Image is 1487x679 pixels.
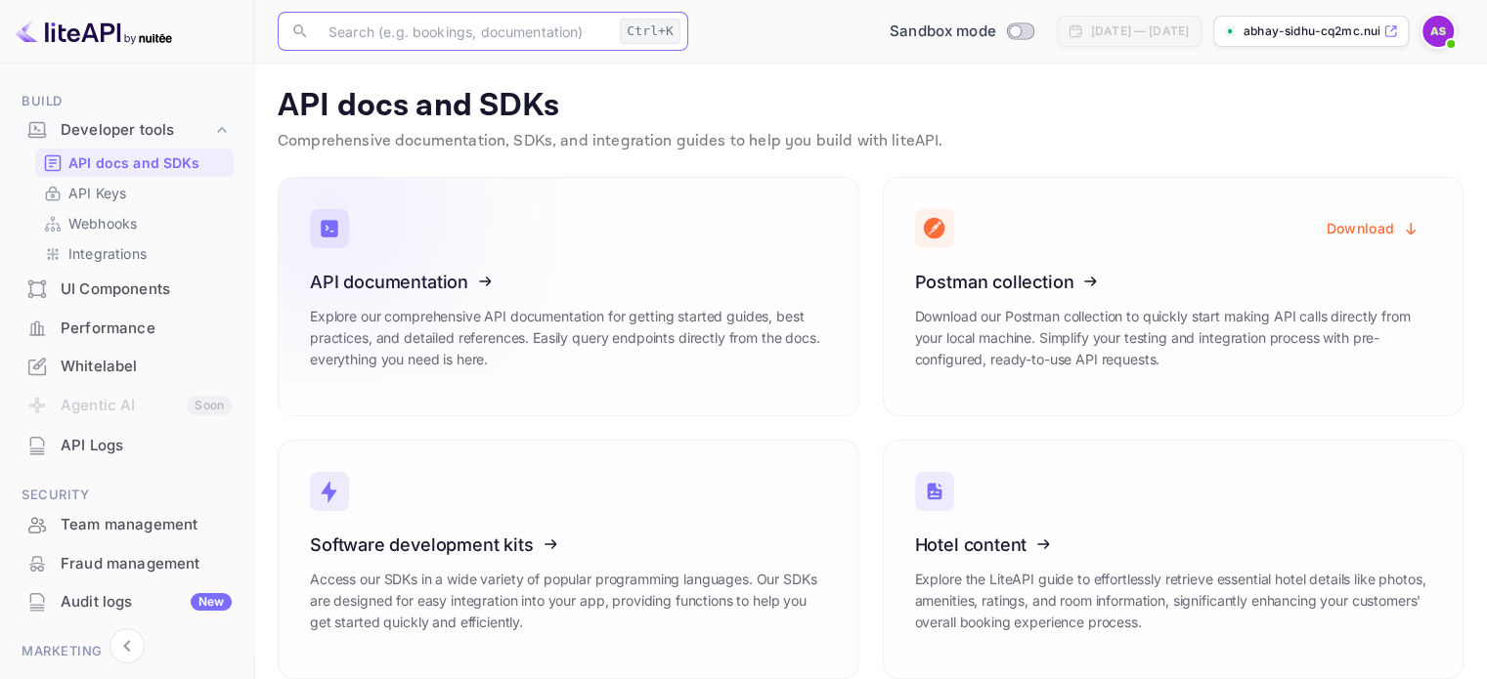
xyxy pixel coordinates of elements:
div: Developer tools [12,113,241,148]
a: Audit logsNew [12,583,241,619]
p: API Keys [68,183,126,203]
div: Audit logs [61,591,232,614]
p: API docs and SDKs [68,152,200,173]
div: Whitelabel [12,348,241,386]
div: API Logs [12,427,241,465]
span: Marketing [12,641,241,662]
img: LiteAPI logo [16,16,172,47]
div: UI Components [61,278,232,301]
h3: Hotel content [915,534,1432,555]
div: Performance [61,318,232,340]
button: Download [1315,209,1431,247]
div: Performance [12,310,241,348]
input: Search (e.g. bookings, documentation) [317,12,612,51]
span: Security [12,485,241,506]
button: Collapse navigation [109,628,145,663]
img: Abhay Sidhu [1422,16,1454,47]
span: Build [12,91,241,112]
div: UI Components [12,271,241,309]
a: API documentationExplore our comprehensive API documentation for getting started guides, best pra... [278,177,859,416]
p: Explore the LiteAPI guide to effortlessly retrieve essential hotel details like photos, amenities... [915,569,1432,633]
a: Fraud management [12,545,241,581]
div: Fraud management [61,553,232,575]
a: Performance [12,310,241,346]
div: Ctrl+K [620,19,680,44]
a: Webhooks [43,213,226,233]
a: Integrations [43,243,226,264]
div: New [191,593,232,611]
div: Integrations [35,239,234,268]
div: Audit logsNew [12,583,241,621]
a: Team management [12,506,241,542]
div: API Keys [35,179,234,207]
div: Team management [12,506,241,544]
a: API Keys [43,183,226,203]
div: API Logs [61,435,232,457]
div: Webhooks [35,209,234,237]
a: API Logs [12,427,241,463]
p: Access our SDKs in a wide variety of popular programming languages. Our SDKs are designed for eas... [310,569,827,633]
p: Integrations [68,243,147,264]
div: Switch to Production mode [882,21,1041,43]
p: Comprehensive documentation, SDKs, and integration guides to help you build with liteAPI. [278,130,1464,153]
a: Software development kitsAccess our SDKs in a wide variety of popular programming languages. Our ... [278,440,859,679]
div: Fraud management [12,545,241,583]
div: Team management [61,514,232,536]
div: API docs and SDKs [35,149,234,177]
div: Whitelabel [61,356,232,378]
h3: Postman collection [915,272,1432,292]
a: Hotel contentExplore the LiteAPI guide to effortlessly retrieve essential hotel details like phot... [883,440,1465,679]
p: API docs and SDKs [278,87,1464,126]
h3: Software development kits [310,534,827,555]
a: UI Components [12,271,241,307]
p: Webhooks [68,213,137,233]
a: Whitelabel [12,348,241,384]
a: API docs and SDKs [43,152,226,173]
p: abhay-sidhu-cq2mc.nuit... [1244,22,1379,40]
div: Developer tools [61,119,212,142]
p: Download our Postman collection to quickly start making API calls directly from your local machin... [915,306,1432,370]
span: Sandbox mode [890,21,996,43]
div: [DATE] — [DATE] [1091,22,1189,40]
